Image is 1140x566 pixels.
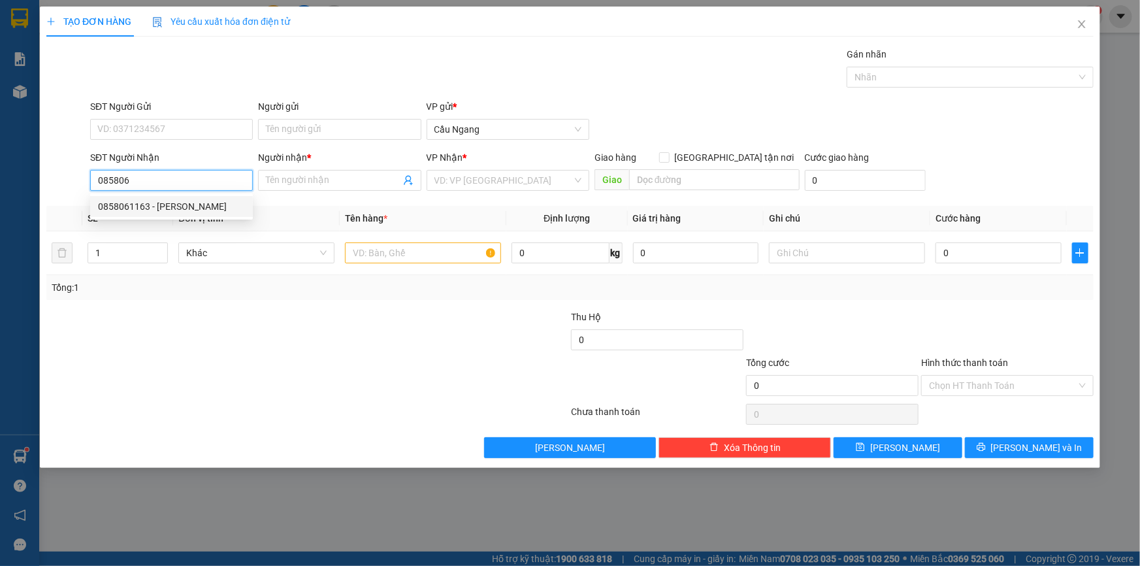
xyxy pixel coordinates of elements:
span: close [1077,19,1087,29]
span: Cầu Ngang [434,120,581,139]
input: VD: Bàn, Ghế [345,242,501,263]
div: Chưa thanh toán [570,405,745,427]
span: SL [88,213,98,224]
span: [PERSON_NAME] và In [991,441,1083,455]
button: deleteXóa Thông tin [659,437,831,458]
div: [GEOGRAPHIC_DATA] [85,11,218,41]
span: VP Nhận [427,152,463,163]
span: printer [977,442,986,453]
button: plus [1072,242,1088,263]
input: Cước giao hàng [805,170,926,191]
button: [PERSON_NAME] [484,437,657,458]
span: Gửi: [11,12,31,26]
span: [GEOGRAPHIC_DATA] tận nơi [670,150,800,165]
button: printer[PERSON_NAME] và In [965,437,1094,458]
img: icon [152,17,163,27]
span: Giá trị hàng [633,213,681,224]
div: 40.000 [83,82,219,101]
input: Ghi Chú [769,242,925,263]
span: Giao hàng [594,152,636,163]
input: Dọc đường [629,169,800,190]
div: Cầu Ngang [11,11,76,42]
label: Gán nhãn [847,49,887,59]
span: Khác [186,243,327,263]
span: plus [46,17,56,26]
span: CC : [83,86,101,99]
button: delete [52,242,73,263]
span: Nhận: [85,11,116,25]
span: delete [709,442,719,453]
div: SĐT Người Nhận [90,150,253,165]
div: Người gửi [258,99,421,114]
span: Xóa Thông tin [724,441,781,455]
input: 0 [633,242,759,263]
span: Giao [594,169,629,190]
div: SĐT Người Gửi [90,99,253,114]
span: save [856,442,865,453]
span: plus [1073,248,1088,258]
span: [PERSON_NAME] [535,441,605,455]
label: Hình thức thanh toán [921,358,1008,368]
span: Cước hàng [936,213,981,224]
div: 0858061163 - [PERSON_NAME] [98,199,245,214]
span: kg [610,242,623,263]
span: Yêu cầu xuất hóa đơn điện tử [152,16,290,27]
span: [PERSON_NAME] [870,441,940,455]
button: save[PERSON_NAME] [834,437,962,458]
div: 0782494245 [85,56,218,75]
span: Tổng cước [746,358,789,368]
div: Tổng: 1 [52,280,440,295]
span: user-add [403,175,414,186]
div: Người nhận [258,150,421,165]
button: Close [1064,7,1100,43]
label: Cước giao hàng [805,152,870,163]
div: [PERSON_NAME] [85,41,218,56]
th: Ghi chú [764,206,930,231]
span: TẠO ĐƠN HÀNG [46,16,131,27]
span: Định lượng [544,213,590,224]
div: 0858061163 - GIA KHANG [90,196,253,217]
span: Thu Hộ [571,312,601,322]
div: VP gửi [427,99,589,114]
span: Tên hàng [345,213,387,224]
